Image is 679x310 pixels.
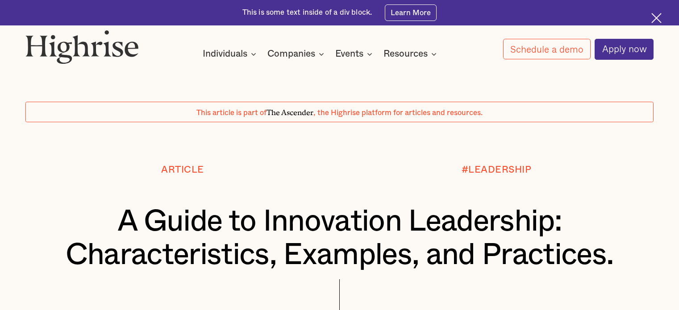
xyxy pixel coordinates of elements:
[462,165,532,175] div: #LEADERSHIP
[196,109,267,116] span: This article is part of
[52,205,628,271] h1: A Guide to Innovation Leadership: Characteristics, Examples, and Practices.
[267,107,313,116] span: The Ascender
[335,49,363,59] div: Events
[267,49,327,59] div: Companies
[383,49,439,59] div: Resources
[595,39,654,60] a: Apply now
[267,49,315,59] div: Companies
[25,30,139,64] img: Highrise logo
[335,49,375,59] div: Events
[242,8,372,18] div: This is some text inside of a div block.
[385,4,437,21] a: Learn More
[161,165,204,175] div: Article
[203,49,259,59] div: Individuals
[203,49,247,59] div: Individuals
[383,49,428,59] div: Resources
[313,109,483,116] span: , the Highrise platform for articles and resources.
[503,39,591,59] a: Schedule a demo
[651,13,662,23] img: Cross icon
